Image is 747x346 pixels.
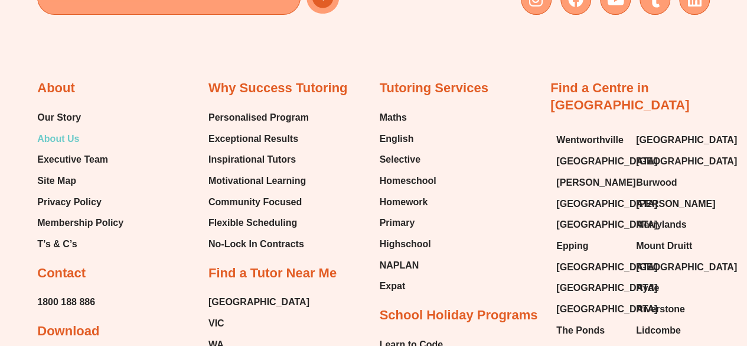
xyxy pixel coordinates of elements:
[380,109,407,127] span: Maths
[556,153,657,170] span: [GEOGRAPHIC_DATA]
[636,216,686,234] span: Merrylands
[37,151,108,169] span: Executive Team
[37,193,102,211] span: Privacy Policy
[208,265,337,282] h2: Find a Tutor Near Me
[556,279,624,297] a: [GEOGRAPHIC_DATA]
[37,214,123,232] a: Membership Policy
[380,257,419,274] span: NAPLAN
[636,131,737,149] span: [GEOGRAPHIC_DATA]
[208,109,309,127] a: Personalised Program
[636,237,704,255] a: Mount Druitt
[636,258,737,276] span: [GEOGRAPHIC_DATA]
[556,322,624,339] a: The Ponds
[208,151,309,169] a: Inspirational Tutors
[208,130,298,148] span: Exceptional Results
[37,235,77,253] span: T’s & C’s
[380,151,436,169] a: Selective
[556,237,624,255] a: Epping
[380,277,436,295] a: Expat
[37,109,81,127] span: Our Story
[380,130,436,148] a: English
[636,237,692,255] span: Mount Druitt
[380,307,538,324] h2: School Holiday Programs
[636,216,704,234] a: Merrylands
[37,109,123,127] a: Our Story
[556,131,624,149] span: Wentworthville
[556,258,657,276] span: [GEOGRAPHIC_DATA]
[208,214,309,232] a: Flexible Scheduling
[208,315,224,332] span: VIC
[556,174,624,192] a: [PERSON_NAME]
[380,257,436,274] a: NAPLAN
[208,293,309,311] a: [GEOGRAPHIC_DATA]
[37,172,123,190] a: Site Map
[556,300,657,318] span: [GEOGRAPHIC_DATA]
[380,277,406,295] span: Expat
[380,172,436,190] a: Homeschool
[37,193,123,211] a: Privacy Policy
[37,293,95,311] a: 1800 188 886
[636,195,715,213] span: [PERSON_NAME]
[636,258,704,276] a: [GEOGRAPHIC_DATA]
[636,279,704,297] a: Ryde
[380,214,415,232] span: Primary
[636,300,685,318] span: Riverstone
[208,315,309,332] a: VIC
[556,258,624,276] a: [GEOGRAPHIC_DATA]
[636,174,677,192] span: Burwood
[636,131,704,149] a: [GEOGRAPHIC_DATA]
[380,109,436,127] a: Maths
[37,265,86,282] h2: Contact
[636,153,737,170] span: [GEOGRAPHIC_DATA]
[556,195,657,213] span: [GEOGRAPHIC_DATA]
[37,80,75,97] h2: About
[208,172,306,190] span: Motivational Learning
[380,235,431,253] span: Highschool
[636,322,704,339] a: Lidcombe
[37,130,123,148] a: About Us
[37,151,123,169] a: Executive Team
[556,279,657,297] span: [GEOGRAPHIC_DATA]
[208,235,309,253] a: No-Lock In Contracts
[380,151,420,169] span: Selective
[208,193,309,211] a: Community Focused
[556,322,605,339] span: The Ponds
[556,174,635,192] span: [PERSON_NAME]
[380,193,428,211] span: Homework
[37,235,123,253] a: T’s & C’s
[380,193,436,211] a: Homework
[37,323,99,340] h2: Download
[208,235,304,253] span: No-Lock In Contracts
[636,174,704,192] a: Burwood
[556,216,624,234] a: [GEOGRAPHIC_DATA]
[636,300,704,318] a: Riverstone
[380,235,436,253] a: Highschool
[556,216,657,234] span: [GEOGRAPHIC_DATA]
[636,195,704,213] a: [PERSON_NAME]
[636,153,704,170] a: [GEOGRAPHIC_DATA]
[37,172,76,190] span: Site Map
[208,80,348,97] h2: Why Success Tutoring
[208,172,309,190] a: Motivational Learning
[636,322,681,339] span: Lidcombe
[556,195,624,213] a: [GEOGRAPHIC_DATA]
[380,214,436,232] a: Primary
[556,153,624,170] a: [GEOGRAPHIC_DATA]
[556,237,588,255] span: Epping
[208,130,309,148] a: Exceptional Results
[37,130,79,148] span: About Us
[208,214,297,232] span: Flexible Scheduling
[556,300,624,318] a: [GEOGRAPHIC_DATA]
[208,151,296,169] span: Inspirational Tutors
[550,80,689,112] a: Find a Centre in [GEOGRAPHIC_DATA]
[556,131,624,149] a: Wentworthville
[636,279,659,297] span: Ryde
[380,130,414,148] span: English
[208,193,302,211] span: Community Focused
[380,80,488,97] h2: Tutoring Services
